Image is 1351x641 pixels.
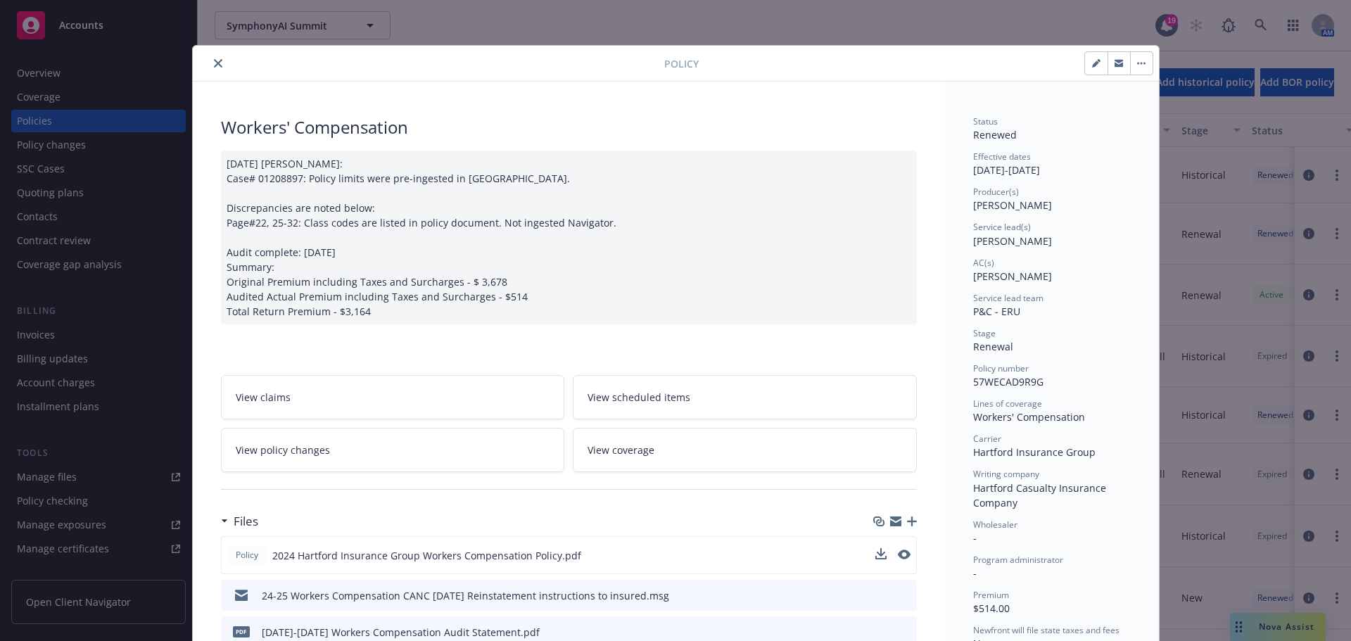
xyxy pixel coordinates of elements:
[272,548,581,563] span: 2024 Hartford Insurance Group Workers Compensation Policy.pdf
[973,554,1063,566] span: Program administrator
[236,443,330,457] span: View policy changes
[221,151,917,324] div: [DATE] [PERSON_NAME]: Case# 01208897: Policy limits were pre-ingested in [GEOGRAPHIC_DATA]. Discr...
[973,128,1017,141] span: Renewed
[875,548,887,559] button: download file
[973,198,1052,212] span: [PERSON_NAME]
[221,115,917,139] div: Workers' Compensation
[221,512,258,531] div: Files
[233,626,250,637] span: pdf
[973,151,1031,163] span: Effective dates
[973,410,1131,424] div: Workers' Compensation
[899,588,911,603] button: preview file
[973,481,1109,509] span: Hartford Casualty Insurance Company
[899,625,911,640] button: preview file
[973,531,977,545] span: -
[876,625,887,640] button: download file
[973,327,996,339] span: Stage
[973,624,1120,636] span: Newfront will file state taxes and fees
[973,566,977,580] span: -
[973,234,1052,248] span: [PERSON_NAME]
[221,375,565,419] a: View claims
[973,362,1029,374] span: Policy number
[210,55,227,72] button: close
[973,186,1019,198] span: Producer(s)
[973,433,1001,445] span: Carrier
[262,588,669,603] div: 24-25 Workers Compensation CANC [DATE] Reinstatement instructions to insured.msg
[973,221,1031,233] span: Service lead(s)
[973,115,998,127] span: Status
[262,625,540,640] div: [DATE]-[DATE] Workers Compensation Audit Statement.pdf
[973,151,1131,177] div: [DATE] - [DATE]
[236,390,291,405] span: View claims
[588,443,654,457] span: View coverage
[221,428,565,472] a: View policy changes
[876,588,887,603] button: download file
[973,305,1020,318] span: P&C - ERU
[973,602,1010,615] span: $514.00
[973,375,1044,388] span: 57WECAD9R9G
[973,257,994,269] span: AC(s)
[573,428,917,472] a: View coverage
[898,548,911,563] button: preview file
[234,512,258,531] h3: Files
[973,468,1039,480] span: Writing company
[233,549,261,561] span: Policy
[973,340,1013,353] span: Renewal
[973,398,1042,410] span: Lines of coverage
[573,375,917,419] a: View scheduled items
[973,445,1096,459] span: Hartford Insurance Group
[664,56,699,71] span: Policy
[973,292,1044,304] span: Service lead team
[973,589,1009,601] span: Premium
[973,519,1017,531] span: Wholesaler
[875,548,887,563] button: download file
[898,550,911,559] button: preview file
[588,390,690,405] span: View scheduled items
[973,269,1052,283] span: [PERSON_NAME]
